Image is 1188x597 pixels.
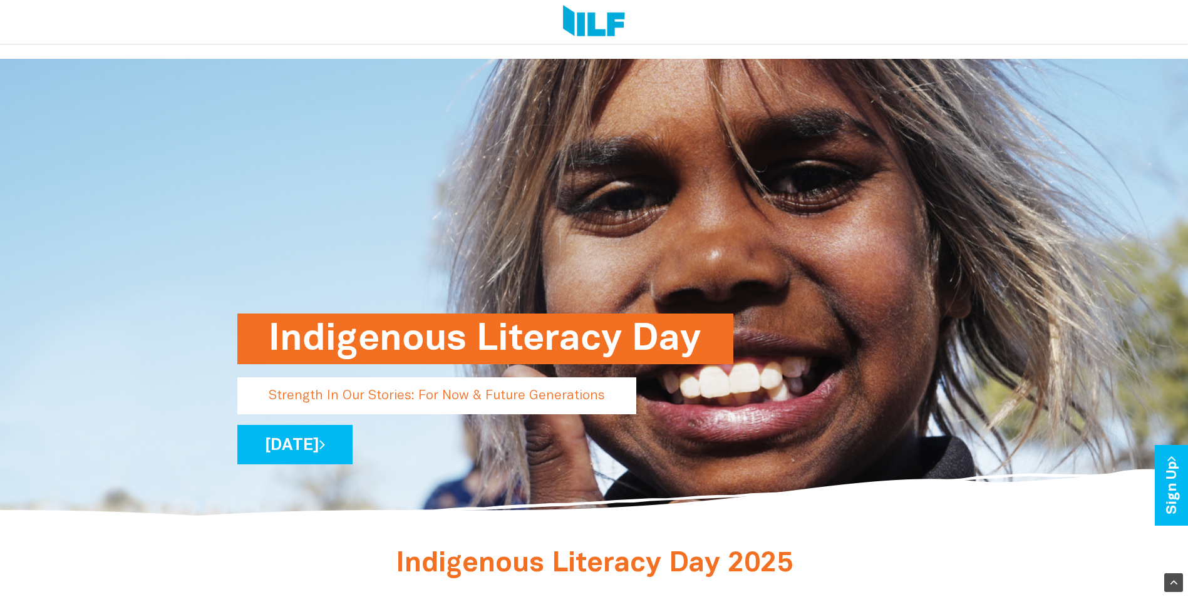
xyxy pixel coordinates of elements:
h1: Indigenous Literacy Day [269,314,702,364]
div: Scroll Back to Top [1164,573,1183,592]
span: Indigenous Literacy Day 2025 [396,551,793,577]
img: Logo [563,5,625,39]
a: [DATE] [237,425,353,464]
p: Strength In Our Stories: For Now & Future Generations [237,377,636,414]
